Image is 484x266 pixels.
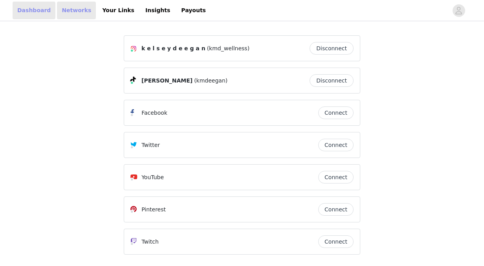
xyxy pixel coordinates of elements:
[141,205,166,214] p: Pinterest
[318,203,354,216] button: Connect
[57,2,96,19] a: Networks
[318,139,354,151] button: Connect
[141,173,164,182] p: YouTube
[176,2,211,19] a: Payouts
[141,44,205,53] span: k e l s e y d e e g a n
[310,42,354,55] button: Disconnect
[141,2,175,19] a: Insights
[97,2,139,19] a: Your Links
[194,77,227,85] span: (kmdeegan)
[207,44,249,53] span: (kmd_wellness)
[141,238,159,246] p: Twitch
[141,141,160,149] p: Twitter
[141,77,192,85] span: [PERSON_NAME]
[130,46,137,52] img: Instagram Icon
[318,171,354,183] button: Connect
[13,2,55,19] a: Dashboard
[455,4,462,17] div: avatar
[318,106,354,119] button: Connect
[141,109,167,117] p: Facebook
[310,74,354,87] button: Disconnect
[318,235,354,248] button: Connect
